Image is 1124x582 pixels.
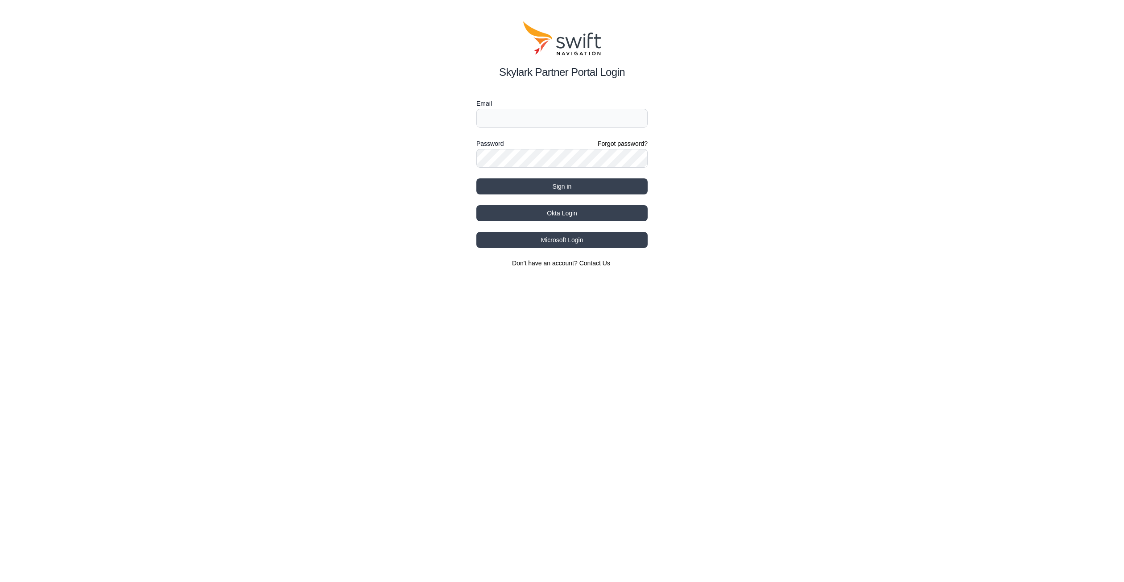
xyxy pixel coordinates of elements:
button: Okta Login [476,205,648,221]
label: Password [476,138,504,149]
section: Don't have an account? [476,259,648,268]
button: Sign in [476,178,648,194]
label: Email [476,98,648,109]
a: Contact Us [579,260,610,267]
button: Microsoft Login [476,232,648,248]
h2: Skylark Partner Portal Login [476,64,648,80]
a: Forgot password? [598,139,648,148]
